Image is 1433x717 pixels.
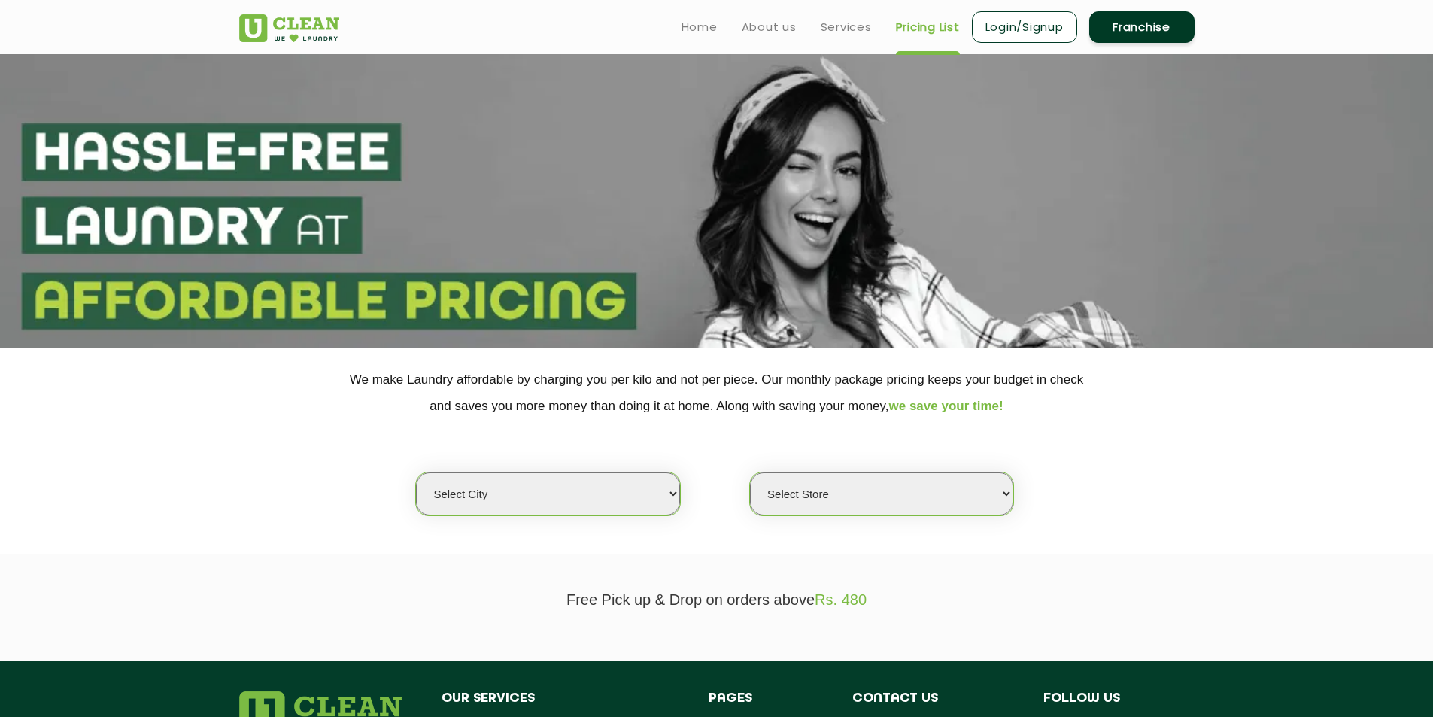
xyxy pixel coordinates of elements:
a: Services [821,18,872,36]
a: About us [742,18,797,36]
a: Franchise [1089,11,1195,43]
span: we save your time! [889,399,1003,413]
span: Rs. 480 [815,591,867,608]
a: Home [682,18,718,36]
img: UClean Laundry and Dry Cleaning [239,14,339,42]
p: We make Laundry affordable by charging you per kilo and not per piece. Our monthly package pricin... [239,366,1195,419]
a: Pricing List [896,18,960,36]
a: Login/Signup [972,11,1077,43]
p: Free Pick up & Drop on orders above [239,591,1195,609]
